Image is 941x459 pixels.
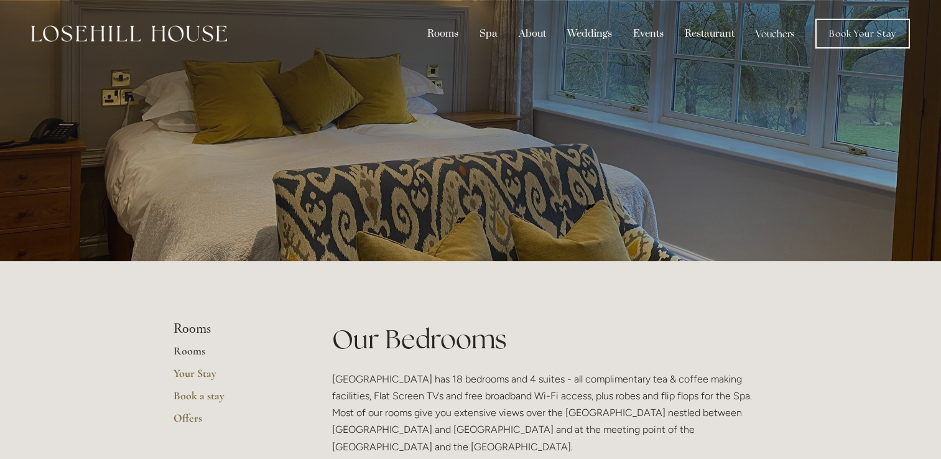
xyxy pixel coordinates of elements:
a: Book a stay [174,389,292,411]
li: Rooms [174,321,292,337]
div: Spa [470,22,507,45]
h1: Our Bedrooms [332,321,768,358]
a: Book Your Stay [815,19,910,49]
div: About [509,22,555,45]
div: Restaurant [675,22,744,45]
div: Weddings [558,22,621,45]
a: Offers [174,411,292,433]
p: [GEOGRAPHIC_DATA] has 18 bedrooms and 4 suites - all complimentary tea & coffee making facilities... [332,371,768,455]
a: Vouchers [746,22,804,45]
div: Events [624,22,673,45]
img: Losehill House [31,25,227,42]
div: Rooms [418,22,468,45]
a: Rooms [174,344,292,366]
a: Your Stay [174,366,292,389]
